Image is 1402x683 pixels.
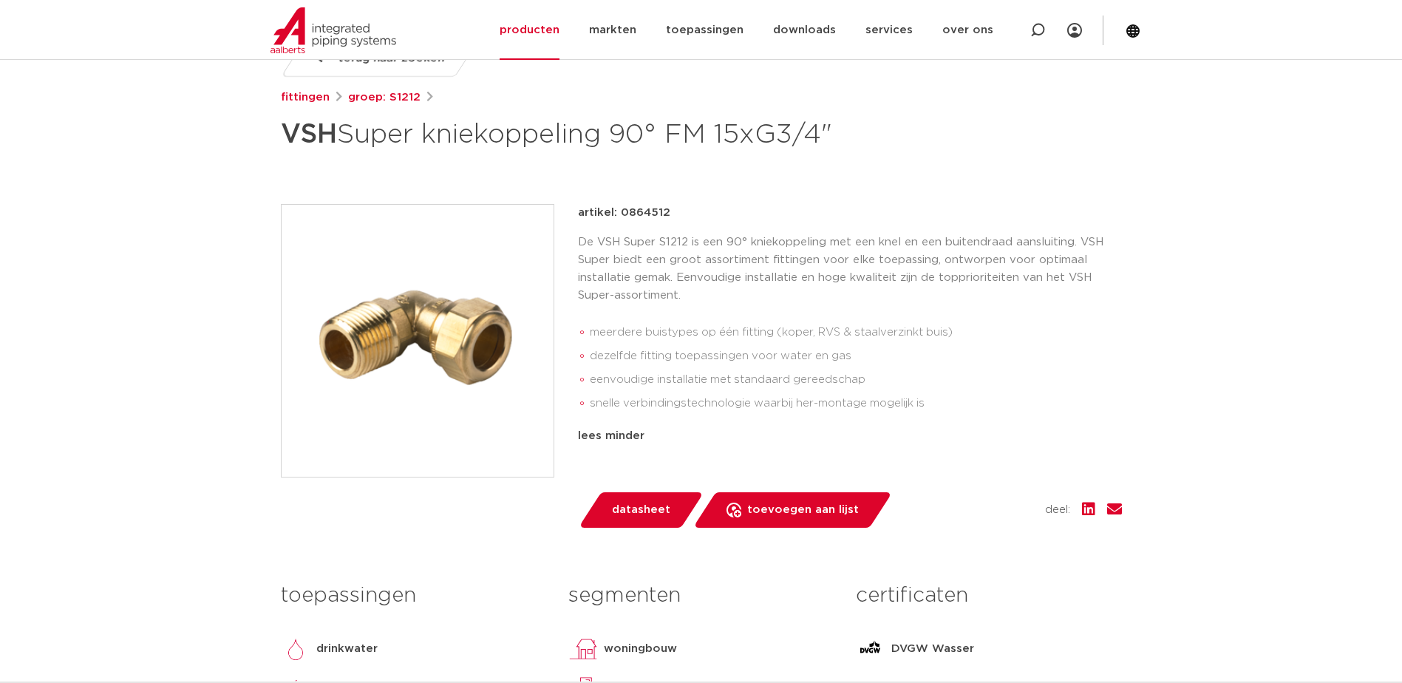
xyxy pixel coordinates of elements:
[612,498,670,522] span: datasheet
[891,640,974,658] p: DVGW Wasser
[568,581,834,611] h3: segmenten
[856,581,1121,611] h3: certificaten
[282,205,554,477] img: Product Image for VSH Super kniekoppeling 90° FM 15xG3/4"
[578,492,704,528] a: datasheet
[590,392,1122,415] li: snelle verbindingstechnologie waarbij her-montage mogelijk is
[590,344,1122,368] li: dezelfde fitting toepassingen voor water en gas
[281,112,836,157] h1: Super kniekoppeling 90° FM 15xG3/4"
[578,204,670,222] p: artikel: 0864512
[590,368,1122,392] li: eenvoudige installatie met standaard gereedschap
[316,640,378,658] p: drinkwater
[747,498,859,522] span: toevoegen aan lijst
[281,634,310,664] img: drinkwater
[1045,501,1070,519] span: deel:
[568,634,598,664] img: woningbouw
[281,89,330,106] a: fittingen
[281,581,546,611] h3: toepassingen
[348,89,421,106] a: groep: S1212
[281,121,337,148] strong: VSH
[856,634,885,664] img: DVGW Wasser
[578,427,1122,445] div: lees minder
[578,234,1122,305] p: De VSH Super S1212 is een 90° kniekoppeling met een knel en een buitendraad aansluiting. VSH Supe...
[590,321,1122,344] li: meerdere buistypes op één fitting (koper, RVS & staalverzinkt buis)
[604,640,677,658] p: woningbouw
